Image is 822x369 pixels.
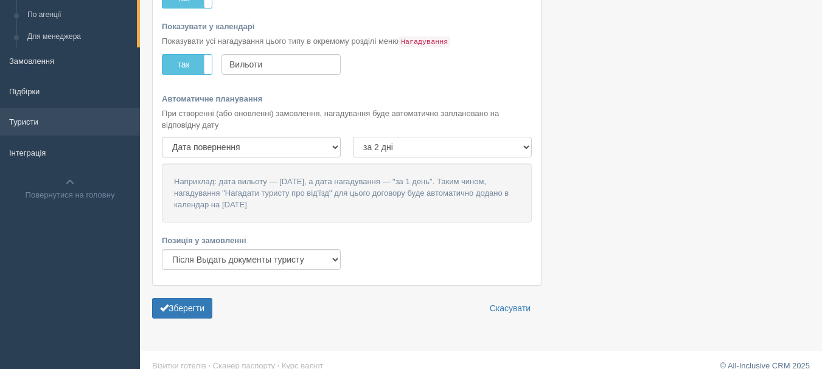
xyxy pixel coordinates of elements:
[162,21,532,32] label: Показувати у календарі
[162,164,532,222] p: Наприклад: дата вильоту — [DATE], а дата нагадування — "за 1 день". Таким чином, нагадування "Наг...
[22,4,137,26] a: По агенції
[221,54,341,75] input: Назва меню
[22,26,137,48] a: Для менеджера
[399,36,450,47] code: Нагадування
[162,235,341,246] label: Позиція у замовленні
[162,35,532,47] p: Показувати усі нагадування цього типу в окремому розділі меню
[152,298,212,319] button: Зберегти
[399,36,450,46] a: Нагадування
[482,298,538,319] a: Скасувати
[162,93,532,105] label: Автоматичне планування
[162,55,212,74] label: так
[162,108,532,131] p: При створенні (або оновленні) замовлення, нагадування буде автоматично заплановано на відповідну ...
